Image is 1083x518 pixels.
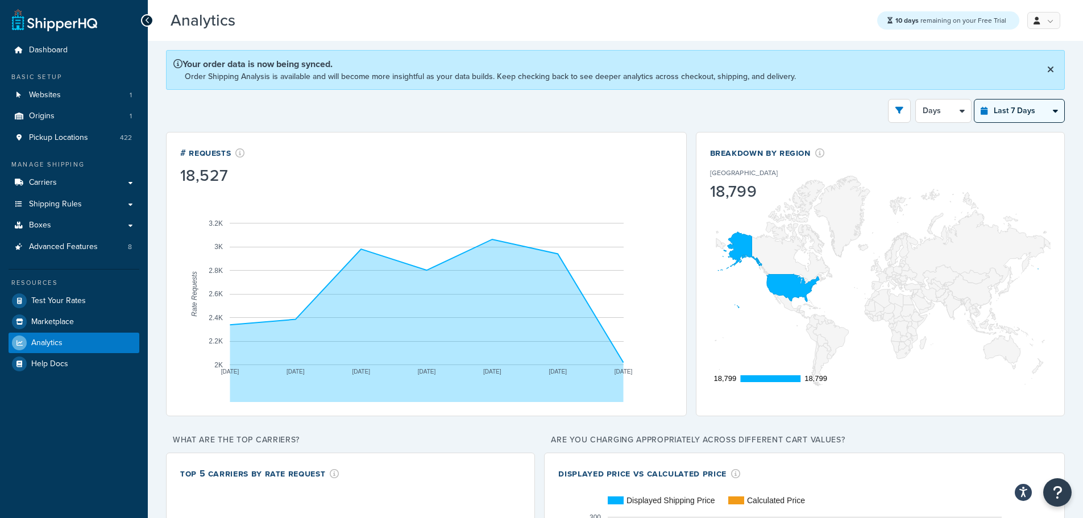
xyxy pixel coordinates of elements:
[9,72,139,82] div: Basic Setup
[9,85,139,106] a: Websites1
[9,237,139,258] a: Advanced Features8
[209,219,223,227] text: 3.2K
[626,496,715,505] text: Displayed Shipping Price
[9,160,139,169] div: Manage Shipping
[9,312,139,332] a: Marketplace
[120,133,132,143] span: 422
[804,374,827,383] text: 18,799
[31,338,63,348] span: Analytics
[29,242,98,252] span: Advanced Features
[9,40,139,61] a: Dashboard
[29,111,55,121] span: Origins
[180,146,245,159] div: # Requests
[238,16,277,29] span: Beta
[31,359,68,369] span: Help Docs
[9,127,139,148] li: Pickup Locations
[29,221,51,230] span: Boxes
[180,467,339,480] div: Top 5 Carriers by Rate Request
[9,194,139,215] a: Shipping Rules
[895,15,1006,26] span: remaining on your Free Trial
[352,368,370,375] text: [DATE]
[9,127,139,148] a: Pickup Locations422
[713,374,736,383] text: 18,799
[209,290,223,298] text: 2.6K
[9,172,139,193] a: Carriers
[209,314,223,322] text: 2.4K
[29,178,57,188] span: Carriers
[190,271,198,316] text: Rate Requests
[9,354,139,374] a: Help Docs
[9,278,139,288] div: Resources
[9,106,139,127] li: Origins
[9,106,139,127] a: Origins1
[29,133,88,143] span: Pickup Locations
[180,186,673,402] svg: A chart.
[710,184,814,200] div: 18,799
[710,168,778,178] p: [GEOGRAPHIC_DATA]
[9,215,139,236] a: Boxes
[549,368,567,375] text: [DATE]
[171,12,866,30] h3: Analytics
[31,296,86,306] span: Test Your Rates
[615,368,633,375] text: [DATE]
[710,146,825,159] div: Breakdown by Region
[29,45,68,55] span: Dashboard
[214,243,223,251] text: 3K
[287,368,305,375] text: [DATE]
[173,57,796,71] p: Your order data is now being synced.
[895,15,919,26] strong: 10 days
[747,496,805,505] text: Calculated Price
[180,168,245,184] div: 18,527
[710,173,1051,389] svg: A chart.
[166,432,535,448] p: What are the top carriers?
[209,337,223,345] text: 2.2K
[418,368,436,375] text: [DATE]
[221,368,239,375] text: [DATE]
[29,200,82,209] span: Shipping Rules
[1043,478,1072,507] button: Open Resource Center
[185,71,796,82] p: Order Shipping Analysis is available and will become more insightful as your data builds. Keep ch...
[483,368,501,375] text: [DATE]
[130,90,132,100] span: 1
[209,267,223,275] text: 2.8K
[31,317,74,327] span: Marketplace
[558,467,740,480] div: Displayed Price vs Calculated Price
[9,237,139,258] li: Advanced Features
[544,432,1065,448] p: Are you charging appropriately across different cart values?
[130,111,132,121] span: 1
[214,361,223,369] text: 2K
[128,242,132,252] span: 8
[29,90,61,100] span: Websites
[9,291,139,311] a: Test Your Rates
[888,99,911,123] button: open filter drawer
[9,333,139,353] a: Analytics
[9,85,139,106] li: Websites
